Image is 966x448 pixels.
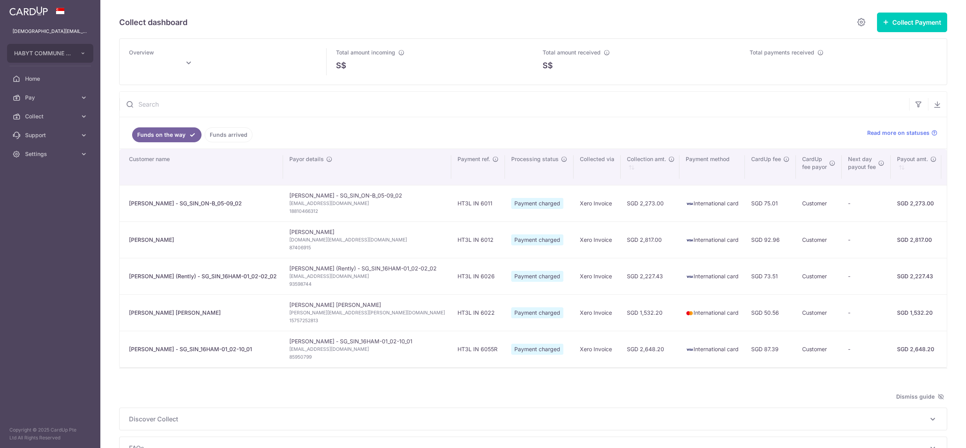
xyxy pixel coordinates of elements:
span: Payor details [289,155,324,163]
td: Customer [796,294,842,331]
th: Payout amt. : activate to sort column ascending [891,149,941,185]
th: Collected via [574,149,621,185]
td: HT3L IN 6011 [451,185,505,221]
a: Funds arrived [205,127,252,142]
td: SGD 87.39 [745,331,796,367]
td: SGD 2,227.43 [621,258,679,294]
td: SGD 92.96 [745,221,796,258]
span: Pay [25,94,77,102]
td: Xero Invoice [574,258,621,294]
td: SGD 73.51 [745,258,796,294]
span: Read more on statuses [867,129,930,137]
span: Payment charged [511,307,563,318]
span: S$ [543,60,553,71]
td: HT3L IN 6022 [451,294,505,331]
div: [PERSON_NAME] [129,236,277,244]
th: Payor details [283,149,451,185]
span: Collect [25,112,77,120]
a: Read more on statuses [867,129,937,137]
td: [PERSON_NAME] (Rently) - SG_SIN_16HAM-01_02-02_02 [283,258,451,294]
span: Payment charged [511,234,563,245]
td: International card [679,221,745,258]
div: SGD 2,273.00 [897,200,935,207]
span: Payment ref. [458,155,490,163]
td: International card [679,258,745,294]
td: International card [679,185,745,221]
span: 18810466312 [289,207,445,215]
span: Next day payout fee [848,155,876,171]
span: Total payments received [750,49,814,56]
td: - [842,258,891,294]
td: HT3L IN 6026 [451,258,505,294]
th: CardUpfee payor [796,149,842,185]
td: [PERSON_NAME] [283,221,451,258]
button: Collect Payment [877,13,947,32]
td: SGD 1,532.20 [621,294,679,331]
img: CardUp [9,6,48,16]
span: CardUp fee payor [802,155,827,171]
span: Payout amt. [897,155,928,163]
img: visa-sm-192604c4577d2d35970c8ed26b86981c2741ebd56154ab54ad91a526f0f24972.png [686,273,694,281]
div: SGD 2,817.00 [897,236,935,244]
input: Search [120,92,909,117]
span: Discover Collect [129,414,928,424]
a: Funds on the way [132,127,202,142]
span: CardUp fee [751,155,781,163]
td: [PERSON_NAME] - SG_SIN_ON-B_05-09_02 [283,185,451,221]
th: Collection amt. : activate to sort column ascending [621,149,679,185]
div: [PERSON_NAME] (Rently) - SG_SIN_16HAM-01_02-02_02 [129,272,277,280]
td: Customer [796,331,842,367]
td: - [842,221,891,258]
th: Next daypayout fee [842,149,891,185]
img: visa-sm-192604c4577d2d35970c8ed26b86981c2741ebd56154ab54ad91a526f0f24972.png [686,346,694,354]
h5: Collect dashboard [119,16,187,29]
td: [PERSON_NAME] [PERSON_NAME] [283,294,451,331]
img: visa-sm-192604c4577d2d35970c8ed26b86981c2741ebd56154ab54ad91a526f0f24972.png [686,236,694,244]
td: Xero Invoice [574,331,621,367]
span: [PERSON_NAME][EMAIL_ADDRESS][PERSON_NAME][DOMAIN_NAME] [289,309,445,317]
span: Total amount received [543,49,601,56]
td: Customer [796,185,842,221]
span: Home [25,75,77,83]
th: Payment method [679,149,745,185]
th: Customer name [120,149,283,185]
th: Payment ref. [451,149,505,185]
span: S$ [336,60,346,71]
td: Xero Invoice [574,185,621,221]
img: visa-sm-192604c4577d2d35970c8ed26b86981c2741ebd56154ab54ad91a526f0f24972.png [686,200,694,208]
th: Processing status [505,149,574,185]
span: [EMAIL_ADDRESS][DOMAIN_NAME] [289,272,445,280]
td: - [842,294,891,331]
div: SGD 1,532.20 [897,309,935,317]
td: International card [679,331,745,367]
div: [PERSON_NAME] - SG_SIN_16HAM-01_02-10_01 [129,345,277,353]
span: Processing status [511,155,559,163]
td: SGD 75.01 [745,185,796,221]
span: Payment charged [511,271,563,282]
p: [DEMOGRAPHIC_DATA][EMAIL_ADDRESS][DOMAIN_NAME] [13,27,88,35]
td: - [842,331,891,367]
span: Payment charged [511,198,563,209]
td: International card [679,294,745,331]
span: [EMAIL_ADDRESS][DOMAIN_NAME] [289,345,445,353]
div: SGD 2,227.43 [897,272,935,280]
span: Support [25,131,77,139]
span: 93598744 [289,280,445,288]
span: Payment charged [511,344,563,355]
td: SGD 2,817.00 [621,221,679,258]
td: SGD 2,648.20 [621,331,679,367]
span: [EMAIL_ADDRESS][DOMAIN_NAME] [289,200,445,207]
span: [DOMAIN_NAME][EMAIL_ADDRESS][DOMAIN_NAME] [289,236,445,244]
td: - [842,185,891,221]
p: Discover Collect [129,414,937,424]
td: Customer [796,258,842,294]
span: Settings [25,150,77,158]
td: [PERSON_NAME] - SG_SIN_16HAM-01_02-10_01 [283,331,451,367]
div: [PERSON_NAME] [PERSON_NAME] [129,309,277,317]
span: Total amount incoming [336,49,395,56]
td: SGD 2,273.00 [621,185,679,221]
td: Xero Invoice [574,294,621,331]
td: HT3L IN 6012 [451,221,505,258]
div: [PERSON_NAME] - SG_SIN_ON-B_05-09_02 [129,200,277,207]
td: Xero Invoice [574,221,621,258]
